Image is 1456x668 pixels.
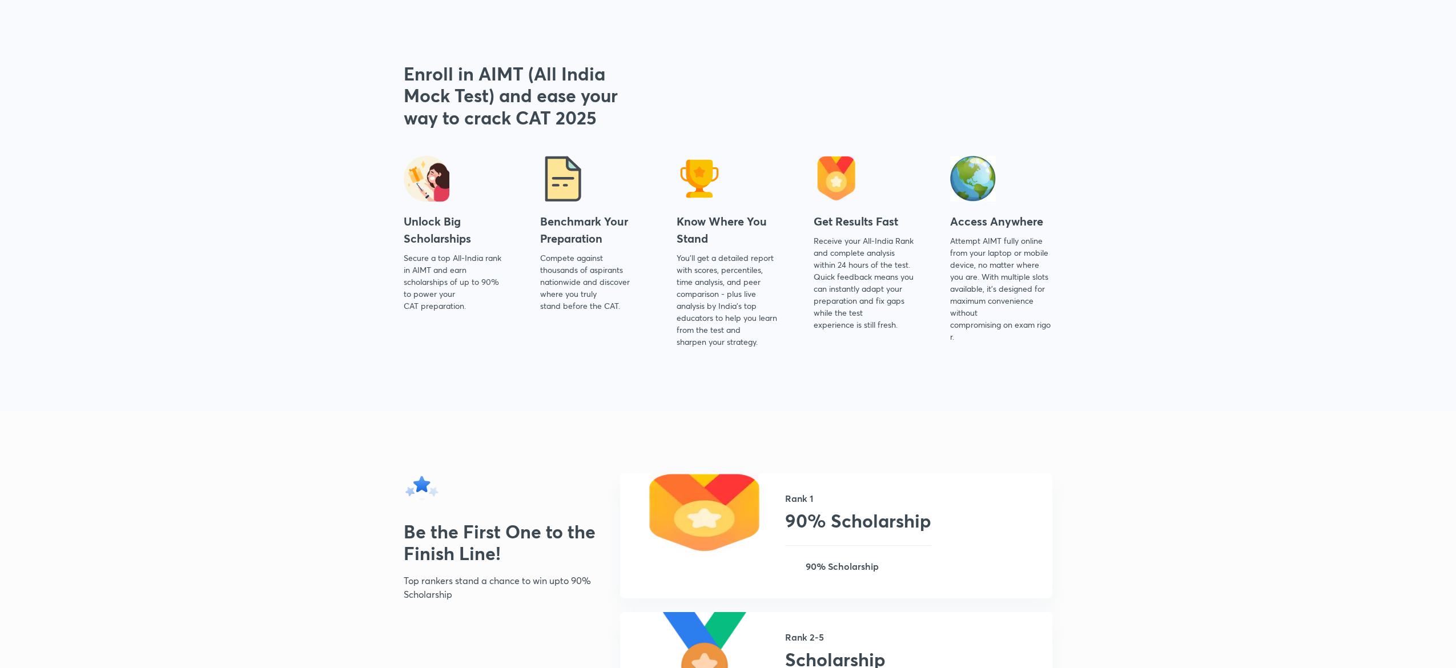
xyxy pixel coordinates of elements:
h5: Rank 2-5 [785,630,886,644]
p: Top rankers stand a chance to win upto 90% Scholarship [404,574,598,601]
h4: Access Anywhere [950,213,1052,230]
h2: Be the First One to the Finish Line! [404,521,620,565]
img: key-point [814,156,859,202]
h2: 90% Scholarship [785,510,931,532]
img: key-point [950,156,996,202]
h4: Know Where You Stand [677,213,779,247]
img: prize [785,560,799,573]
p: Secure a top All-India rank in AIMT and earn scholarships of up to 90% to power your CAT preparat... [404,252,506,312]
img: Medal [638,473,771,553]
h4: Unlock Big Scholarships [404,213,506,247]
p: Compete against thousands of aspirants nationwide and discover where you truly stand before the CAT. [540,252,642,312]
p: You’ll get a detailed report with scores, percentiles, time analysis, and peer comparison - plus ... [677,252,779,348]
h5: Rank 1 [785,492,931,505]
img: trophy [404,464,440,510]
img: key-point [540,156,586,202]
p: Attempt AIMT fully online from your laptop or mobile device, no matter where you are. With multip... [950,235,1052,343]
img: key-point [404,156,449,202]
p: Receive your All-India Rank and complete analysis within 24 hours of the test. Quick feedback mea... [814,235,916,331]
h4: Get Results Fast [814,213,916,230]
h2: Enroll in AIMT (All India Mock Test) and ease your way to crack CAT 2025 [404,63,631,128]
img: key-point [677,156,722,202]
p: 90% Scholarship [806,560,879,573]
h4: Benchmark Your Preparation [540,213,642,247]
